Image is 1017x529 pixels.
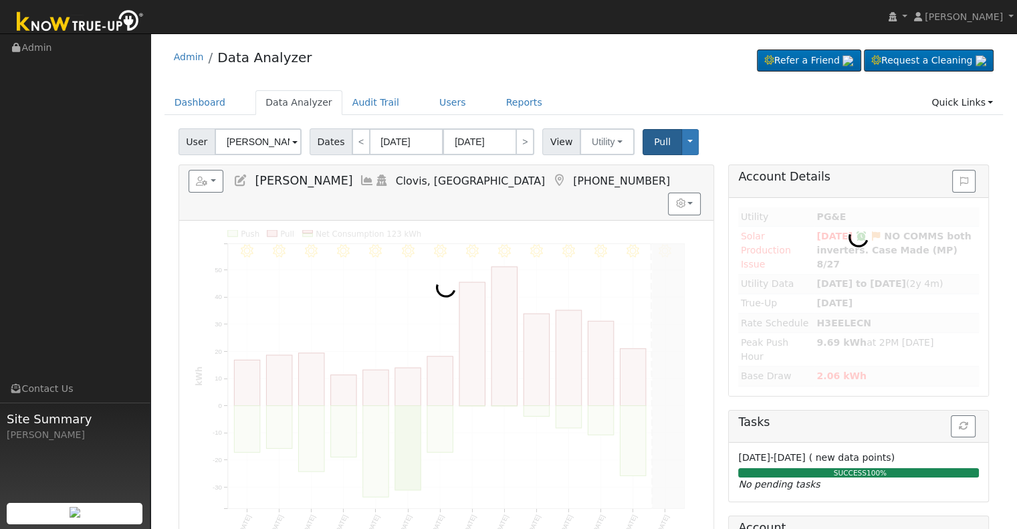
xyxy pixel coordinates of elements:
[174,51,204,62] a: Admin
[360,174,374,187] a: Multi-Series Graph
[215,128,302,155] input: Select a User
[809,452,895,463] span: ( new data points)
[654,136,671,147] span: Pull
[952,170,976,193] button: Issue History
[552,174,566,187] a: Map
[7,428,143,442] div: [PERSON_NAME]
[951,415,976,438] button: Refresh
[580,128,635,155] button: Utility
[516,128,534,155] a: >
[573,175,670,187] span: [PHONE_NUMBER]
[738,452,805,463] span: [DATE]-[DATE]
[738,170,979,184] h5: Account Details
[233,174,248,187] a: Edit User (21948)
[738,415,979,429] h5: Tasks
[179,128,215,155] span: User
[496,90,552,115] a: Reports
[738,479,820,490] i: No pending tasks
[352,128,370,155] a: <
[757,49,861,72] a: Refer a Friend
[10,7,150,37] img: Know True-Up
[864,49,994,72] a: Request a Cleaning
[7,410,143,428] span: Site Summary
[976,56,986,66] img: retrieve
[342,90,409,115] a: Audit Trail
[70,507,80,518] img: retrieve
[542,128,580,155] span: View
[429,90,476,115] a: Users
[921,90,1003,115] a: Quick Links
[842,56,853,66] img: retrieve
[255,174,352,187] span: [PERSON_NAME]
[310,128,352,155] span: Dates
[396,175,546,187] span: Clovis, [GEOGRAPHIC_DATA]
[374,174,389,187] a: Login As (last 06/16/2025 8:05:01 AM)
[255,90,342,115] a: Data Analyzer
[925,11,1003,22] span: [PERSON_NAME]
[217,49,312,66] a: Data Analyzer
[643,129,682,155] button: Pull
[164,90,236,115] a: Dashboard
[867,469,887,477] span: 100%
[735,468,985,479] div: SUCCESS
